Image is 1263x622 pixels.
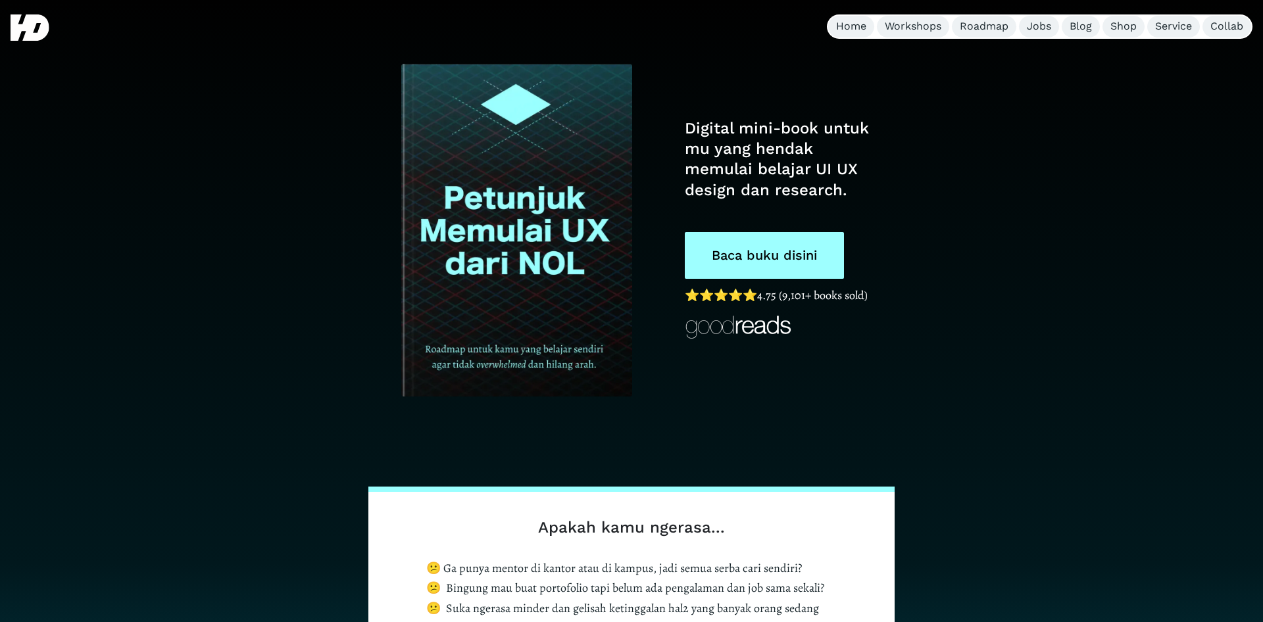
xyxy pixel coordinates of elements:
a: Home [828,16,874,37]
div: Blog [1070,20,1092,34]
div: Workshops [885,20,941,34]
div: Jobs [1027,20,1051,34]
div: Service [1155,20,1192,34]
a: ⭐️⭐️⭐️⭐️⭐️ [685,287,757,303]
a: Blog [1062,16,1100,37]
a: Roadmap [952,16,1016,37]
div: Shop [1110,20,1137,34]
a: Service [1147,16,1200,37]
a: Workshops [877,16,949,37]
a: Jobs [1019,16,1059,37]
a: Shop [1102,16,1145,37]
div: Home [836,20,866,34]
a: Collab [1202,16,1251,37]
h1: 4.75 (9,101+ books sold) [685,285,875,306]
div: Collab [1210,20,1243,34]
a: Baca buku disini [685,232,844,279]
div: Roadmap [960,20,1008,34]
h1: Digital mini-book untuk mu yang hendak memulai belajar UI UX design dan research. [685,118,875,201]
h2: Apakah kamu ngerasa... [426,518,837,537]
